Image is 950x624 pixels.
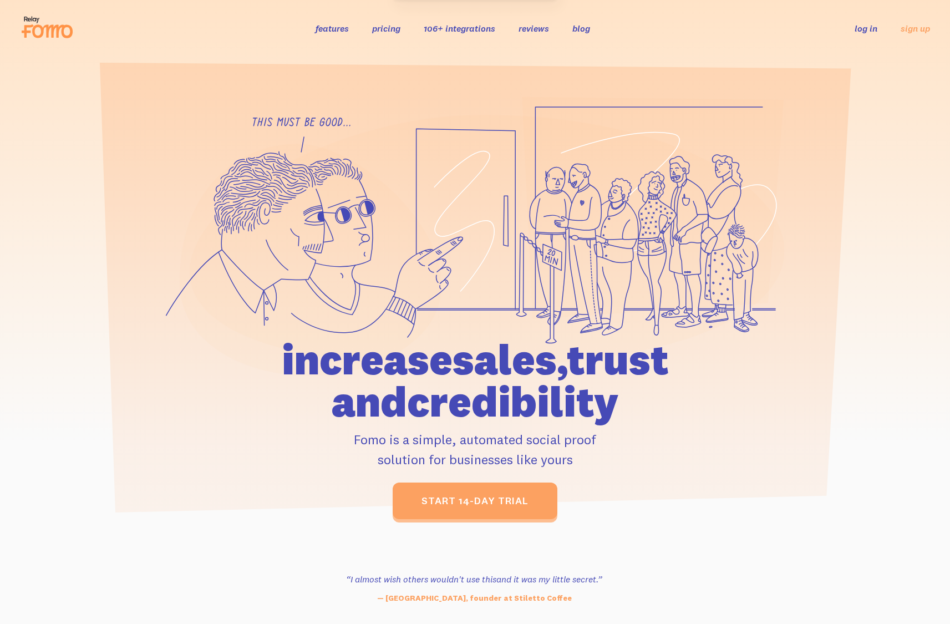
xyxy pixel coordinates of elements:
[901,23,930,34] a: sign up
[519,23,549,34] a: reviews
[219,429,732,469] p: Fomo is a simple, automated social proof solution for businesses like yours
[372,23,400,34] a: pricing
[323,592,626,604] p: — [GEOGRAPHIC_DATA], founder at Stiletto Coffee
[323,572,626,586] h3: “I almost wish others wouldn't use this and it was my little secret.”
[855,23,877,34] a: log in
[424,23,495,34] a: 106+ integrations
[572,23,590,34] a: blog
[316,23,349,34] a: features
[393,483,557,519] a: start 14-day trial
[219,338,732,423] h1: increase sales, trust and credibility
